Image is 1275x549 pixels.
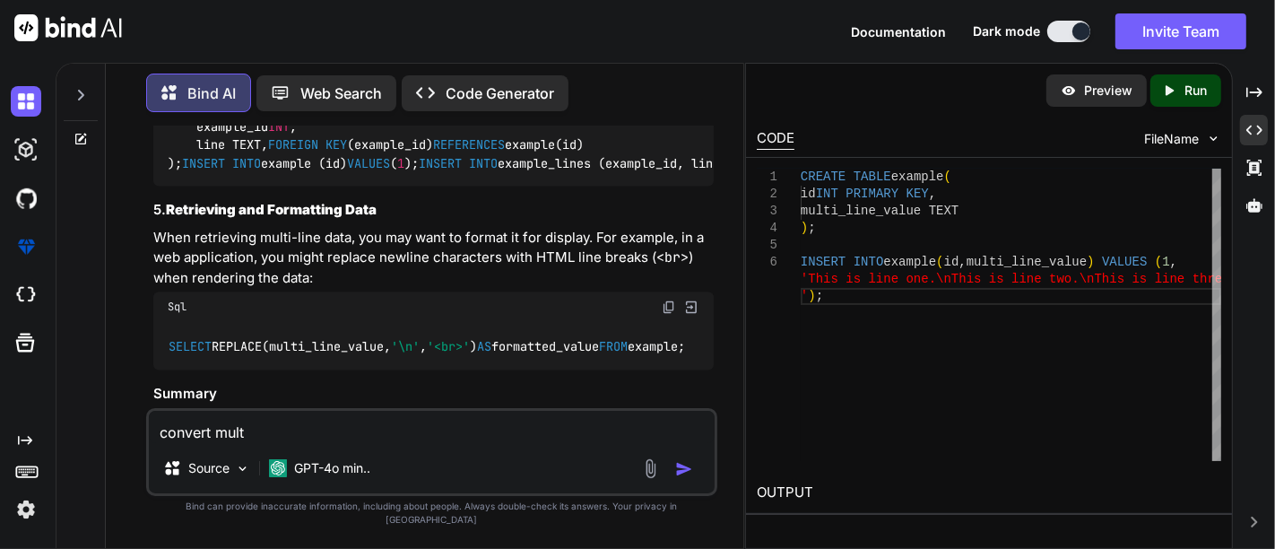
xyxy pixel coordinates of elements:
span: INSERT INTO [419,155,498,171]
div: 2 [757,186,777,203]
img: GPT-4o mini [269,459,287,477]
span: CREATE [801,170,846,184]
img: icon [675,460,693,478]
img: copy [662,301,676,315]
span: ( [937,255,944,269]
div: 1 [757,169,777,186]
button: Documentation [851,22,946,41]
img: preview [1061,83,1077,99]
img: darkAi-studio [11,135,41,165]
img: githubDark [11,183,41,213]
span: INSERT INTO [182,155,261,171]
span: e three. [1177,272,1237,286]
span: 1 [397,155,404,171]
img: cloudideIcon [11,280,41,310]
p: Source [188,459,230,477]
span: 'This is line one.\nThis is line two.\nThis is lin [801,272,1177,286]
span: ) [801,221,808,235]
span: INTO [854,255,884,269]
span: Dark mode [973,22,1040,40]
span: id [801,187,816,201]
span: ; [816,289,823,303]
span: TABLE [854,170,891,184]
p: GPT-4o min.. [294,459,370,477]
span: VALUES [347,155,390,171]
span: ) [809,289,816,303]
div: 4 [757,220,777,237]
img: attachment [640,458,661,479]
span: ( [944,170,951,184]
img: settings [11,494,41,525]
span: SELECT [169,338,212,354]
div: 6 [757,254,777,271]
span: '<br>' [427,338,470,354]
span: VALUES [1102,255,1147,269]
span: INT [268,118,290,135]
div: CODE [757,128,794,150]
span: 1 [1163,255,1170,269]
h3: 5. [153,201,714,222]
span: '\n' [391,338,420,354]
span: Sql [168,301,186,315]
span: , [929,187,936,201]
div: 3 [757,203,777,220]
span: INT [816,187,838,201]
span: PRIMARY [846,187,899,201]
span: ; [809,221,816,235]
span: INSERT [801,255,846,269]
span: ' [801,289,808,303]
span: multi_line_value TEXT [801,204,958,218]
p: Bind AI [187,83,236,104]
p: Run [1184,82,1207,100]
strong: Retrieving and Formatting Data [166,202,377,219]
img: chevron down [1206,131,1221,146]
span: id [944,255,959,269]
img: Bind AI [14,14,122,41]
img: Pick Models [235,461,250,476]
span: FROM [599,338,628,354]
span: ( [1155,255,1162,269]
textarea: convert mult [149,411,715,443]
span: KEY [906,187,929,201]
span: Documentation [851,24,946,39]
p: Preview [1084,82,1132,100]
code: <br> [656,249,689,267]
span: FOREIGN KEY [268,136,347,152]
p: Bind can provide inaccurate information, including about people. Always double-check its answers.... [146,500,717,527]
button: Invite Team [1115,13,1246,49]
span: FileName [1144,130,1199,148]
span: , [959,255,967,269]
span: , [1170,255,1177,269]
code: REPLACE(multi_line_value, , ) formatted_value example; [168,337,687,356]
img: Open in Browser [683,300,699,316]
span: ) [1088,255,1095,269]
p: When retrieving multi-line data, you may want to format it for display. For example, in a web app... [153,229,714,290]
span: example [891,170,944,184]
span: REFERENCES [433,136,505,152]
img: darkChat [11,86,41,117]
p: Web Search [300,83,382,104]
h2: OUTPUT [746,472,1232,514]
span: example [884,255,937,269]
p: Code Generator [446,83,554,104]
img: premium [11,231,41,262]
span: AS [477,338,491,354]
h3: Summary [153,385,714,405]
div: 5 [757,237,777,254]
span: multi_line_value [967,255,1087,269]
